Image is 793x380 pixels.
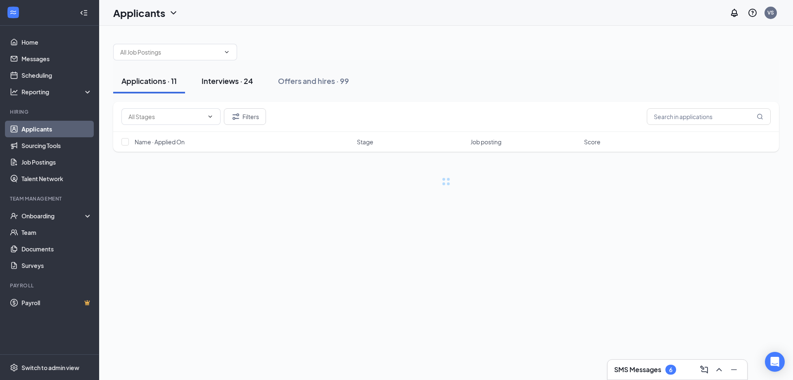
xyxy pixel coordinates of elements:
[9,8,17,17] svg: WorkstreamLogo
[698,363,711,376] button: ComposeMessage
[669,366,672,373] div: 6
[231,112,241,122] svg: Filter
[729,8,739,18] svg: Notifications
[80,9,88,17] svg: Collapse
[21,88,93,96] div: Reporting
[699,365,709,375] svg: ComposeMessage
[10,195,90,202] div: Team Management
[135,138,185,146] span: Name · Applied On
[21,137,92,154] a: Sourcing Tools
[21,34,92,50] a: Home
[584,138,601,146] span: Score
[21,170,92,187] a: Talent Network
[21,257,92,274] a: Surveys
[21,224,92,241] a: Team
[21,67,92,84] a: Scheduling
[757,113,763,120] svg: MagnifyingGlass
[21,212,85,220] div: Onboarding
[10,88,18,96] svg: Analysis
[224,108,266,125] button: Filter Filters
[21,363,79,372] div: Switch to admin view
[21,121,92,137] a: Applicants
[357,138,373,146] span: Stage
[748,8,757,18] svg: QuestionInfo
[207,113,214,120] svg: ChevronDown
[729,365,739,375] svg: Minimize
[614,365,661,374] h3: SMS Messages
[727,363,741,376] button: Minimize
[10,363,18,372] svg: Settings
[121,76,177,86] div: Applications · 11
[21,50,92,67] a: Messages
[765,352,785,372] div: Open Intercom Messenger
[767,9,774,16] div: VS
[647,108,771,125] input: Search in applications
[470,138,501,146] span: Job posting
[128,112,204,121] input: All Stages
[10,108,90,115] div: Hiring
[223,49,230,55] svg: ChevronDown
[113,6,165,20] h1: Applicants
[120,48,220,57] input: All Job Postings
[169,8,178,18] svg: ChevronDown
[202,76,253,86] div: Interviews · 24
[10,282,90,289] div: Payroll
[21,294,92,311] a: PayrollCrown
[714,365,724,375] svg: ChevronUp
[21,241,92,257] a: Documents
[10,212,18,220] svg: UserCheck
[278,76,349,86] div: Offers and hires · 99
[712,363,726,376] button: ChevronUp
[21,154,92,170] a: Job Postings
